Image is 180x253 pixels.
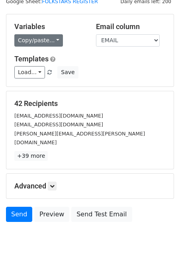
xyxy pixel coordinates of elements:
[14,55,49,63] a: Templates
[96,22,166,31] h5: Email column
[34,207,69,222] a: Preview
[14,22,84,31] h5: Variables
[14,34,63,47] a: Copy/paste...
[57,66,78,78] button: Save
[14,122,103,127] small: [EMAIL_ADDRESS][DOMAIN_NAME]
[140,215,180,253] iframe: Chat Widget
[6,207,32,222] a: Send
[14,113,103,119] small: [EMAIL_ADDRESS][DOMAIN_NAME]
[14,99,166,108] h5: 42 Recipients
[14,66,45,78] a: Load...
[14,131,145,146] small: [PERSON_NAME][EMAIL_ADDRESS][PERSON_NAME][DOMAIN_NAME]
[14,182,166,190] h5: Advanced
[14,151,48,161] a: +39 more
[71,207,132,222] a: Send Test Email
